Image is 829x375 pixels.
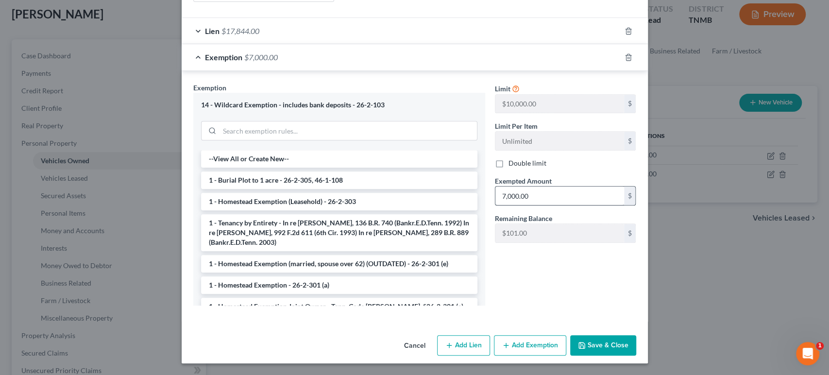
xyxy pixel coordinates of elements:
[816,342,824,350] span: 1
[508,158,546,168] label: Double limit
[495,213,552,223] label: Remaining Balance
[201,101,477,110] div: 14 - Wildcard Exemption - includes bank deposits - 26-2-103
[205,52,242,62] span: Exemption
[495,85,510,93] span: Limit
[495,95,624,113] input: --
[624,95,636,113] div: $
[495,187,624,205] input: 0.00
[396,336,433,356] button: Cancel
[201,214,477,251] li: 1 - Tenancy by Entirety - In re [PERSON_NAME], 136 B.R. 740 (Bankr.E.D.Tenn. 1992) In re [PERSON_...
[201,193,477,210] li: 1 - Homestead Exemption (Leasehold) - 26-2-303
[201,276,477,294] li: 1 - Homestead Exemption - 26-2-301 (a)
[494,335,566,356] button: Add Exemption
[244,52,278,62] span: $7,000.00
[220,121,477,140] input: Search exemption rules...
[201,171,477,189] li: 1 - Burial Plot to 1 acre - 26-2-305, 46-1-108
[437,335,490,356] button: Add Lien
[201,150,477,168] li: --View All or Create New--
[193,84,226,92] span: Exemption
[570,335,636,356] button: Save & Close
[624,187,636,205] div: $
[495,177,552,185] span: Exempted Amount
[221,26,259,35] span: $17,844.00
[796,342,819,365] iframe: Intercom live chat
[495,132,624,150] input: --
[205,26,220,35] span: Lien
[201,298,477,315] li: 1 - Homestead Exemption Joint Owner - Tenn. Code [PERSON_NAME]. §26-2-301 (a)
[624,224,636,242] div: $
[201,255,477,273] li: 1 - Homestead Exemption (married, spouse over 62) (OUTDATED) - 26-2-301 (e)
[495,224,624,242] input: --
[624,132,636,150] div: $
[495,121,538,131] label: Limit Per Item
